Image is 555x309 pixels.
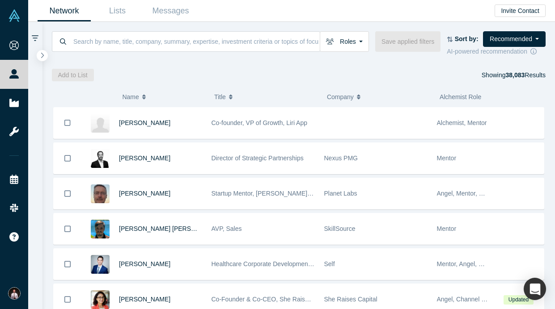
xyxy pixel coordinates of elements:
[212,260,339,267] span: Healthcare Corporate Development Executive
[482,69,546,81] div: Showing
[91,220,110,238] img: Rivers Evans's Profile Image
[52,69,94,81] button: Add to List
[327,88,354,106] span: Company
[324,225,356,232] span: SkillSource
[144,0,197,21] a: Messages
[324,154,358,162] span: Nexus PMG
[324,296,377,303] span: She Raises Capital
[212,190,364,197] span: Startup Mentor, [PERSON_NAME], & Ventures Advisor
[320,31,369,52] button: Roles
[91,290,110,309] img: Shalini Sardana's Profile Image
[324,190,357,197] span: Planet Labs
[119,190,170,197] a: [PERSON_NAME]
[505,71,546,79] span: Results
[54,249,81,280] button: Bookmark
[212,225,242,232] span: AVP, Sales
[455,35,479,42] strong: Sort by:
[212,296,482,303] span: Co-Founder & Co-CEO, She Raises Capital | Capital Raise Advisor | Investor | Ecosystem Builder
[8,287,21,300] img: Denis Vurdov's Account
[122,88,139,106] span: Name
[54,143,81,174] button: Bookmark
[447,47,546,56] div: AI-powered recommendation
[8,9,21,22] img: Alchemist Vault Logo
[91,255,110,274] img: Tomer Stavitsky's Profile Image
[214,88,226,106] span: Title
[54,213,81,244] button: Bookmark
[91,114,110,133] img: Praveen Chandran's Profile Image
[91,184,110,203] img: Bill Lesieur's Profile Image
[437,119,487,126] span: Alchemist, Mentor
[324,260,335,267] span: Self
[54,107,81,138] button: Bookmark
[119,119,170,126] a: [PERSON_NAME]
[483,31,546,47] button: Recommended
[504,295,533,305] span: Updated
[440,93,481,100] span: Alchemist Role
[212,119,308,126] span: Co-founder, VP of Growth, Liri App
[505,71,525,79] strong: 38,083
[375,31,441,52] button: Save applied filters
[495,4,546,17] button: Invite Contact
[212,154,304,162] span: Director of Strategic Partnerships
[38,0,91,21] a: Network
[437,225,457,232] span: Mentor
[327,88,430,106] button: Company
[91,149,110,168] img: Raj Daniels's Profile Image
[214,88,318,106] button: Title
[122,88,205,106] button: Name
[72,31,320,52] input: Search by name, title, company, summary, expertise, investment criteria or topics of focus
[119,296,170,303] a: [PERSON_NAME]
[119,154,170,162] a: [PERSON_NAME]
[119,225,224,232] a: [PERSON_NAME] [PERSON_NAME]
[437,154,457,162] span: Mentor
[119,260,170,267] a: [PERSON_NAME]
[91,0,144,21] a: Lists
[54,178,81,209] button: Bookmark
